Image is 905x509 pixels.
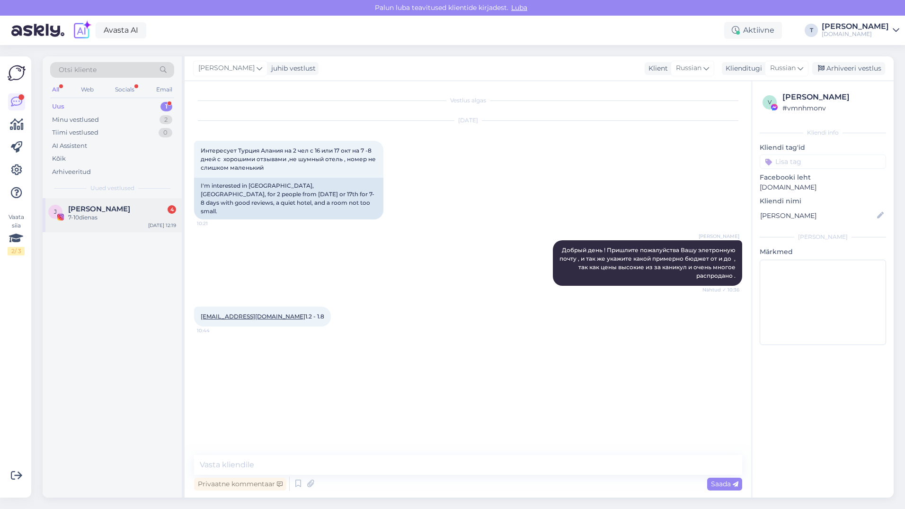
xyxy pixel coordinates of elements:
span: [PERSON_NAME] [198,63,255,73]
div: T [805,24,818,37]
div: Aktiivne [724,22,782,39]
span: Интересует Турция Алания на 2 чел с 16 или 17 окт на 7 -8 дней с хорошими отзывами ,не шумный оте... [201,147,377,171]
div: 4 [168,205,176,214]
p: Kliendi tag'id [760,143,886,153]
div: Klient [645,64,668,73]
div: [DATE] [194,116,742,125]
span: Russian [676,63,701,73]
div: Kliendi info [760,128,886,137]
div: [PERSON_NAME] [760,233,886,241]
a: Avasta AI [96,22,146,38]
div: [PERSON_NAME] [782,91,883,103]
div: Vaata siia [8,213,25,255]
div: Privaatne kommentaar [194,478,286,491]
span: Otsi kliente [59,65,97,75]
div: AI Assistent [52,141,87,151]
div: 1 [160,102,172,111]
div: 2 [160,115,172,125]
div: 2 / 3 [8,247,25,255]
p: Facebooki leht [760,173,886,182]
div: Kõik [52,154,66,164]
input: Lisa nimi [760,210,875,221]
span: J [54,208,57,215]
div: Socials [113,83,136,96]
div: Klienditugi [722,64,762,73]
span: Russian [770,63,796,73]
span: v [768,99,772,106]
p: Märkmed [760,247,886,257]
div: [DOMAIN_NAME] [822,30,889,38]
div: Uus [52,102,64,111]
p: [DOMAIN_NAME] [760,182,886,192]
span: Luba [508,3,530,12]
div: [DATE] 12:19 [148,222,176,229]
input: Lisa tag [760,155,886,169]
div: # vmnhmonv [782,103,883,113]
span: Saada [711,480,738,488]
span: 10:21 [197,220,232,227]
span: Uued vestlused [90,184,134,192]
div: juhib vestlust [267,64,316,73]
div: Email [154,83,174,96]
span: [PERSON_NAME] [699,233,739,240]
div: I'm interested in [GEOGRAPHIC_DATA], [GEOGRAPHIC_DATA], for 2 people from [DATE] or 17th for 7-8 ... [194,178,383,219]
span: 1.2 - 1.8 [201,313,324,320]
span: Nähtud ✓ 10:36 [702,286,739,293]
a: [EMAIL_ADDRESS][DOMAIN_NAME] [201,313,305,320]
div: Tiimi vestlused [52,128,98,137]
img: Askly Logo [8,64,26,82]
div: Arhiveeritud [52,167,91,177]
span: Jekaterina Borisova [68,205,130,213]
span: Добрый день ! Пришлите пожалуйства Вашу элетронную почту , и так же укажите какой примерно бюджет... [559,246,737,279]
div: 7-10dienas [68,213,176,222]
div: Arhiveeri vestlus [812,62,885,75]
div: [PERSON_NAME] [822,23,889,30]
div: Minu vestlused [52,115,99,125]
div: Vestlus algas [194,96,742,105]
div: Web [79,83,96,96]
span: 10:44 [197,327,232,334]
a: [PERSON_NAME][DOMAIN_NAME] [822,23,899,38]
p: Kliendi nimi [760,196,886,206]
div: 0 [159,128,172,137]
img: explore-ai [72,20,92,40]
div: All [50,83,61,96]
